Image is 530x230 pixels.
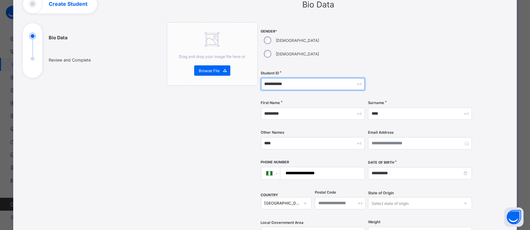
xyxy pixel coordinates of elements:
[276,38,319,43] label: [DEMOGRAPHIC_DATA]
[368,191,394,195] span: State of Origin
[368,130,394,135] label: Email Address
[261,220,304,225] span: Local Government Area
[261,71,279,75] label: Student ID
[179,54,245,59] span: Drag and drop your image file here or
[199,68,220,73] span: Browse File
[49,1,87,6] h1: Create Student
[368,160,394,165] label: Date of Birth
[261,193,278,197] span: COUNTRY
[368,220,380,224] label: Weight
[372,197,409,209] div: Select state of origin
[504,207,524,227] button: Open asap
[261,29,365,34] span: Gender
[265,201,300,206] div: [GEOGRAPHIC_DATA]
[315,190,336,195] label: Postal Code
[167,22,258,86] div: Drag and drop your image file here orBrowse File
[276,52,319,56] label: [DEMOGRAPHIC_DATA]
[261,101,280,105] label: First Name
[261,130,285,135] label: Other Names
[368,101,384,105] label: Surname
[261,160,289,164] label: Phone Number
